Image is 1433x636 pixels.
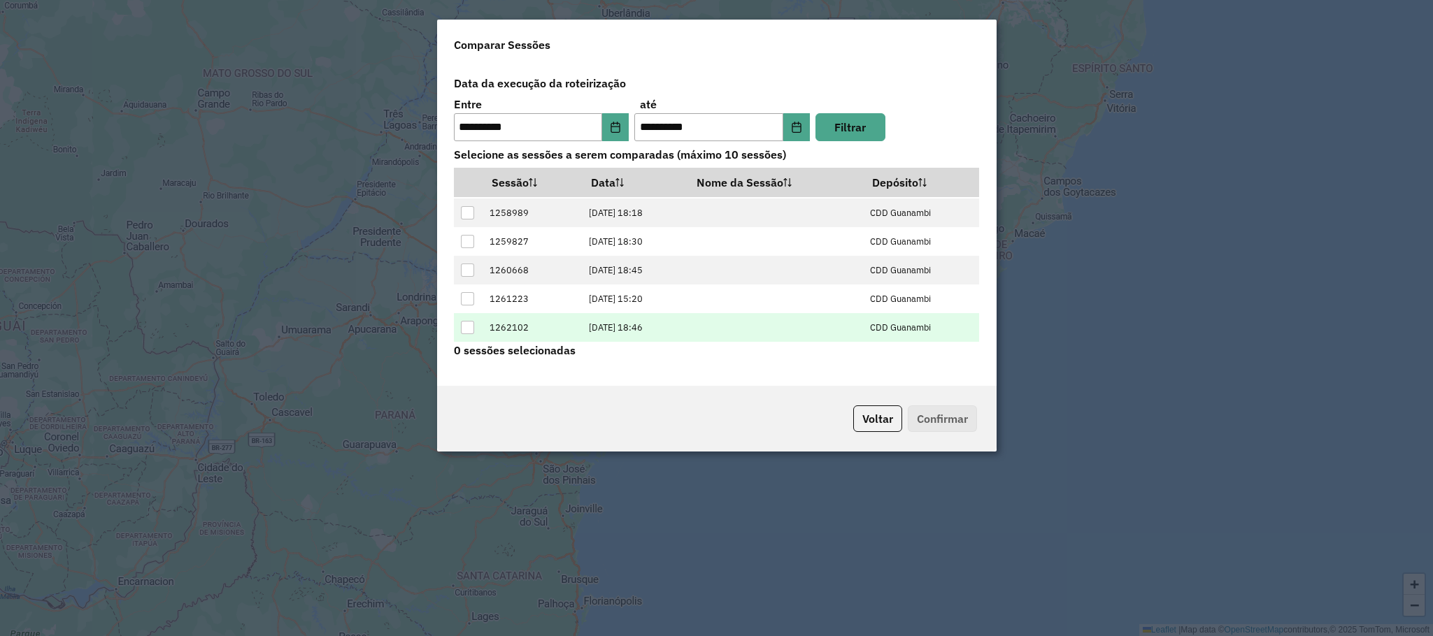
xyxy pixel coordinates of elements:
[482,227,581,256] td: 1259827
[445,141,988,168] label: Selecione as sessões a serem comparadas (máximo 10 sessões)
[454,342,576,359] label: 0 sessões selecionadas
[581,227,687,256] td: [DATE] 18:30
[863,198,979,227] td: CDD Guanambi
[602,113,629,141] button: Choose Date
[482,256,581,284] td: 1260668
[863,256,979,284] td: CDD Guanambi
[445,70,988,96] label: Data da execução da roteirização
[863,168,979,197] th: Depósito
[783,113,810,141] button: Choose Date
[454,96,482,113] label: Entre
[482,313,581,342] td: 1262102
[482,168,581,197] th: Sessão
[454,36,550,53] h4: Comparar Sessões
[581,168,687,197] th: Data
[815,113,885,141] button: Filtrar
[581,198,687,227] td: [DATE] 18:18
[863,284,979,313] td: CDD Guanambi
[581,256,687,284] td: [DATE] 18:45
[482,198,581,227] td: 1258989
[640,96,657,113] label: até
[863,227,979,256] td: CDD Guanambi
[853,405,902,432] button: Voltar
[581,313,687,342] td: [DATE] 18:46
[687,168,863,197] th: Nome da Sessão
[863,313,979,342] td: CDD Guanambi
[482,284,581,313] td: 1261223
[581,284,687,313] td: [DATE] 15:20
